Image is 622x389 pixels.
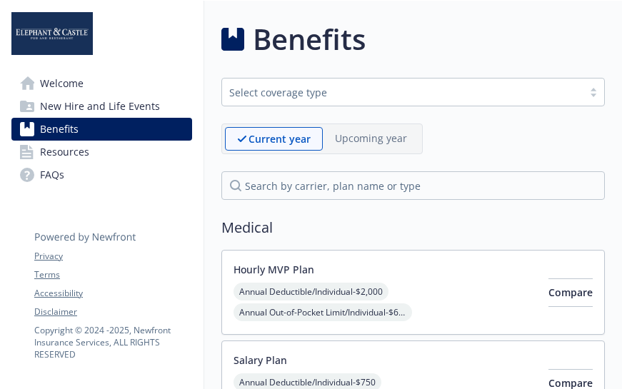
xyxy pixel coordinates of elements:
a: Terms [34,268,191,281]
a: Welcome [11,72,192,95]
input: search by carrier, plan name or type [221,171,605,200]
span: Resources [40,141,89,163]
h2: Medical [221,217,605,238]
a: Privacy [34,250,191,263]
p: Copyright © 2024 - 2025 , Newfront Insurance Services, ALL RIGHTS RESERVED [34,324,191,360]
span: Annual Out-of-Pocket Limit/Individual - $6,350 [234,303,412,321]
button: Hourly MVP Plan [234,262,314,277]
a: Accessibility [34,287,191,300]
p: Upcoming year [335,131,407,146]
a: Benefits [11,118,192,141]
button: Compare [548,278,593,307]
p: Current year [249,131,311,146]
span: FAQs [40,163,64,186]
h1: Benefits [253,18,366,61]
a: Disclaimer [34,305,191,318]
a: Resources [11,141,192,163]
div: Select coverage type [229,85,576,100]
button: Salary Plan [234,353,287,368]
span: New Hire and Life Events [40,95,160,118]
span: Welcome [40,72,84,95]
a: FAQs [11,163,192,186]
span: Upcoming year [323,127,419,151]
span: Compare [548,286,593,299]
a: New Hire and Life Events [11,95,192,118]
span: Annual Deductible/Individual - $2,000 [234,283,388,300]
span: Benefits [40,118,79,141]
